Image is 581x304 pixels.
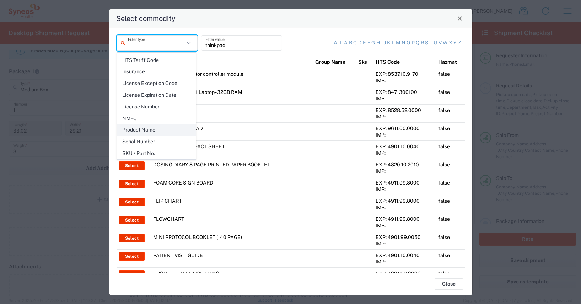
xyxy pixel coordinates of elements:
a: b [349,39,352,47]
a: j [384,39,386,47]
a: y [453,39,457,47]
a: p [411,39,415,47]
a: h [376,39,380,47]
button: Close [455,14,465,23]
div: IMP: [376,204,433,210]
div: IMP: [376,77,433,84]
td: FLIP CHART [151,195,313,213]
td: false [436,249,465,267]
td: false [436,159,465,177]
div: IMP: [376,132,433,138]
button: Select [119,234,145,242]
a: r [421,39,424,47]
a: z [458,39,461,47]
span: License Number [117,101,195,112]
span: HTS Tariff Code [117,55,195,66]
th: HTS Code [373,56,436,68]
a: q [416,39,419,47]
th: Group Name [313,56,356,68]
div: EXP: 4901.99.0050 [376,234,433,240]
button: Select [119,198,145,206]
a: c [353,39,357,47]
a: f [367,39,370,47]
a: t [430,39,432,47]
td: false [436,213,465,231]
td: PATIENT VISIT GUIDE [151,249,313,267]
td: POSTER LEAFLET (25 count) [151,267,313,286]
a: g [371,39,375,47]
td: false [436,68,465,86]
button: Close [435,278,463,290]
td: DOSING DIARY 8 PAGE PRINTED PAPER BOOKLET [151,159,313,177]
a: e [363,39,366,47]
td: false [436,140,465,159]
td: FLOWCHART [151,213,313,231]
a: x [449,39,452,47]
td: ThinkPad P16 Gen 1 Laptop - 32GB RAM [151,86,313,104]
span: License Exception Code [117,78,195,89]
a: l [392,39,395,47]
span: NMFC [117,113,195,124]
button: Select [119,216,145,224]
div: IMP: [376,258,433,265]
a: o [407,39,410,47]
a: d [358,39,362,47]
span: Serial Number [117,136,195,147]
a: k [387,39,391,47]
a: a [344,39,348,47]
td: FOAM CORE SIGN BOARD [151,177,313,195]
span: SKU / Part No. [117,148,195,159]
a: m [396,39,400,47]
td: 27" LED monitor [151,104,313,122]
td: STAMP AND INK PAD [151,122,313,140]
div: IMP: [376,240,433,247]
a: v [439,39,442,47]
a: u [434,39,437,47]
div: IMP: [376,113,433,120]
th: Sku [356,56,373,68]
a: All [334,39,343,47]
div: EXP: 4911.99.8000 [376,180,433,186]
a: s [425,39,428,47]
td: false [436,231,465,249]
a: w [443,39,447,47]
td: false [436,86,465,104]
th: Hazmat [436,56,465,68]
h4: Select commodity [116,13,176,23]
th: Product Name [151,56,313,68]
div: EXP: 9611.00.0000 [376,125,433,132]
div: EXP: 8537.10.9170 [376,71,433,77]
div: IMP: [376,168,433,174]
div: EXP: 4901.10.0040 [376,143,433,150]
td: false [436,104,465,122]
td: false [436,122,465,140]
td: Two position actuator controller module [151,68,313,86]
button: Select [119,161,145,170]
span: License Expiration Date [117,90,195,101]
td: false [436,195,465,213]
div: EXP: 4901.99.0092 [376,270,433,277]
button: Select [119,180,145,188]
span: Product Name [117,124,195,135]
div: EXP: 4820.10.2010 [376,161,433,168]
div: IMP: [376,95,433,102]
div: EXP: 4911.99.8000 [376,198,433,204]
div: EXP: 8528.52.0000 [376,107,433,113]
a: i [381,39,383,47]
div: EXP: 4901.10.0040 [376,252,433,258]
a: n [402,39,405,47]
span: Insurance [117,66,195,77]
div: IMP: [376,150,433,156]
td: MINI PROTOCOL BOOKLET (140 PAGE) [151,231,313,249]
button: Select [119,252,145,261]
div: IMP: [376,186,433,192]
td: [MEDICAL_DATA] FACT SHEET [151,140,313,159]
td: false [436,177,465,195]
td: false [436,267,465,286]
div: EXP: 4911.99.8000 [376,216,433,222]
div: IMP: [376,222,433,229]
div: EXP: 8471300100 [376,89,433,95]
button: Select [119,270,145,279]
